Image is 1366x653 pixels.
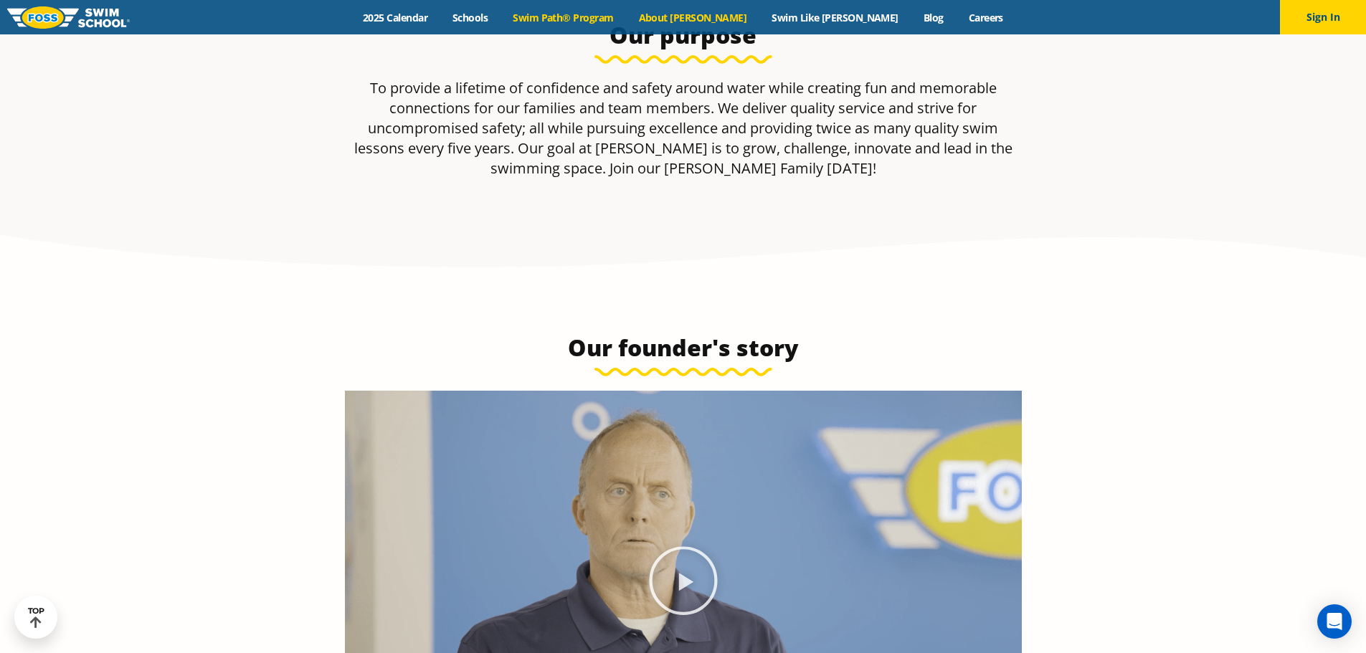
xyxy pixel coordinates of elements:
div: TOP [28,606,44,629]
a: 2025 Calendar [351,11,440,24]
img: FOSS Swim School Logo [7,6,130,29]
a: Schools [440,11,501,24]
p: To provide a lifetime of confidence and safety around water while creating fun and memorable conn... [345,78,1022,178]
a: About [PERSON_NAME] [626,11,759,24]
h3: Our founder's story [345,333,1022,362]
div: Play Video [648,545,719,616]
h3: Our purpose [345,21,1022,49]
a: Blog [911,11,956,24]
div: Open Intercom Messenger [1317,604,1352,639]
a: Swim Like [PERSON_NAME] [759,11,911,24]
a: Swim Path® Program [501,11,626,24]
a: Careers [956,11,1015,24]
